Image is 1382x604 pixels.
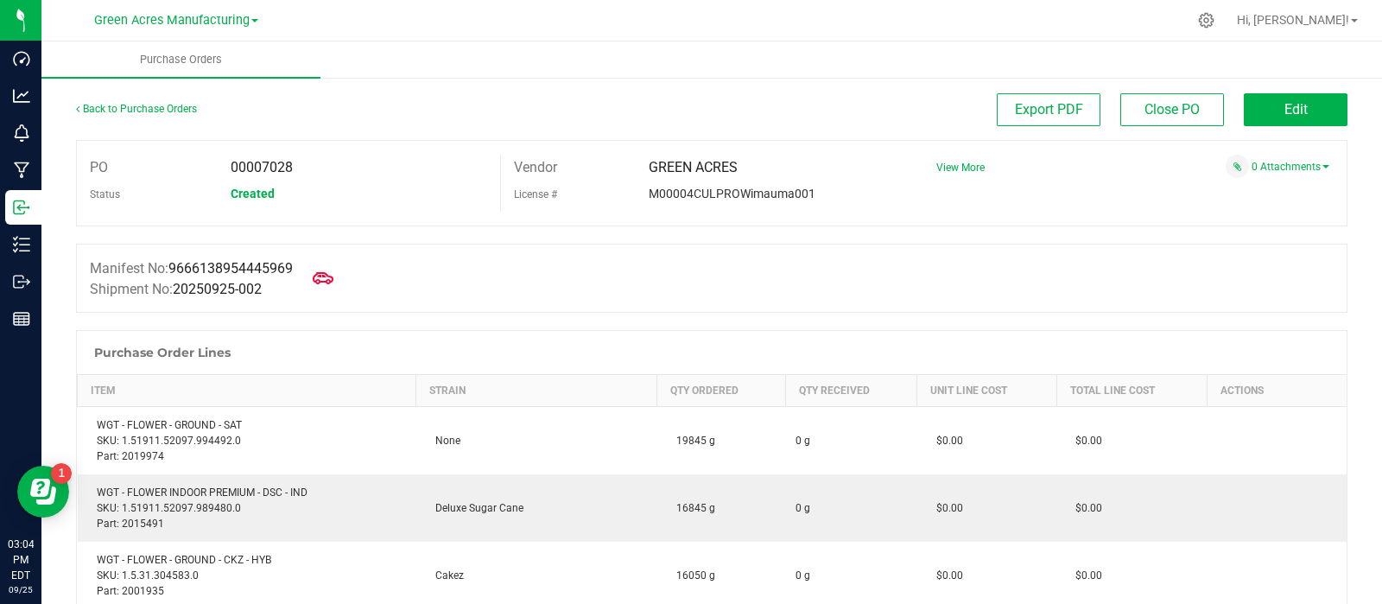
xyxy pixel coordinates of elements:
[13,50,30,67] inline-svg: Dashboard
[1067,502,1102,514] span: $0.00
[306,261,340,296] span: Mark as Arrived
[13,87,30,105] inline-svg: Analytics
[1207,375,1347,407] th: Actions
[1195,12,1217,29] div: Manage settings
[90,181,120,207] label: Status
[94,13,250,28] span: Green Acres Manufacturing
[1144,101,1200,118] span: Close PO
[88,485,406,531] div: WGT - FLOWER INDOOR PREMIUM - DSC - IND SKU: 1.51911.52097.989480.0 Part: 2015491
[796,433,810,448] span: 0 g
[13,273,30,290] inline-svg: Outbound
[1226,155,1249,178] span: Attach a document
[76,103,197,115] a: Back to Purchase Orders
[13,162,30,179] inline-svg: Manufacturing
[928,569,963,582] span: $0.00
[427,569,464,582] span: Cakez
[936,162,985,174] a: View More
[117,52,245,67] span: Purchase Orders
[668,569,715,582] span: 16050 g
[649,187,815,200] span: M00004CULPROWimauma001
[78,375,416,407] th: Item
[785,375,916,407] th: Qty Received
[88,417,406,464] div: WGT - FLOWER - GROUND - SAT SKU: 1.51911.52097.994492.0 Part: 2019974
[90,155,108,181] label: PO
[1067,569,1102,582] span: $0.00
[514,155,557,181] label: Vendor
[94,346,231,359] h1: Purchase Order Lines
[41,41,320,78] a: Purchase Orders
[88,552,406,599] div: WGT - FLOWER - GROUND - CKZ - HYB SKU: 1.5.31.304583.0 Part: 2001935
[427,435,460,447] span: None
[1056,375,1207,407] th: Total Line Cost
[928,435,963,447] span: $0.00
[231,159,293,175] span: 00007028
[427,502,523,514] span: Deluxe Sugar Cane
[231,187,275,200] span: Created
[657,375,785,407] th: Qty Ordered
[1067,435,1102,447] span: $0.00
[416,375,657,407] th: Strain
[17,466,69,518] iframe: Resource center
[796,500,810,516] span: 0 g
[90,279,262,300] label: Shipment No:
[1015,101,1083,118] span: Export PDF
[168,260,293,277] span: 9666138954445969
[8,583,34,596] p: 09/25
[997,93,1100,126] button: Export PDF
[13,124,30,142] inline-svg: Monitoring
[13,236,30,253] inline-svg: Inventory
[1244,93,1347,126] button: Edit
[649,159,738,175] span: GREEN ACRES
[796,568,810,583] span: 0 g
[514,181,557,207] label: License #
[1120,93,1224,126] button: Close PO
[917,375,1057,407] th: Unit Line Cost
[173,281,262,297] span: 20250925-002
[668,435,715,447] span: 19845 g
[1252,161,1329,173] a: 0 Attachments
[928,502,963,514] span: $0.00
[90,258,293,279] label: Manifest No:
[1237,13,1349,27] span: Hi, [PERSON_NAME]!
[13,310,30,327] inline-svg: Reports
[13,199,30,216] inline-svg: Inbound
[8,537,34,583] p: 03:04 PM EDT
[51,463,72,484] iframe: Resource center unread badge
[1284,101,1308,118] span: Edit
[668,502,715,514] span: 16845 g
